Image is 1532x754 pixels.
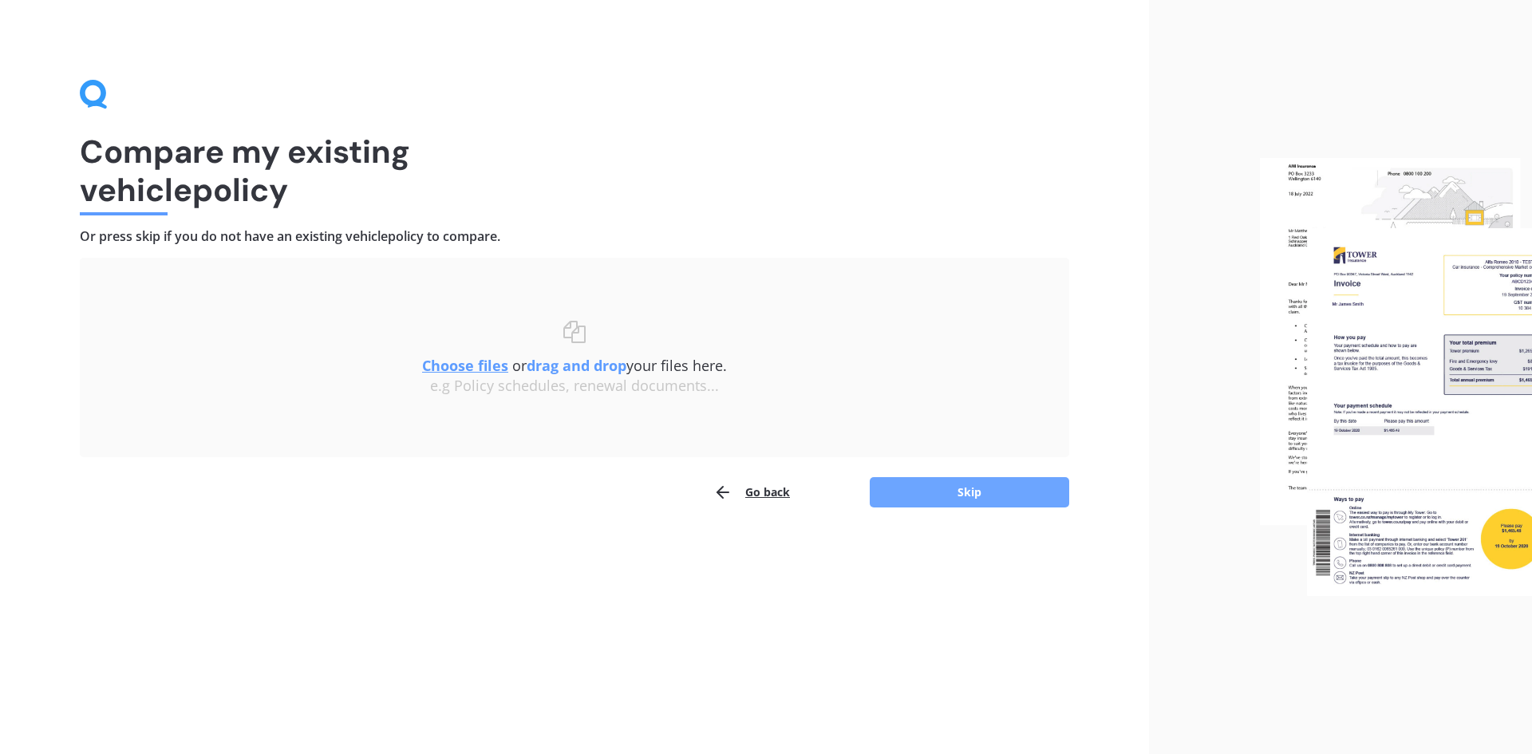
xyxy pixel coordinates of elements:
img: files.webp [1260,158,1532,597]
h4: Or press skip if you do not have an existing vehicle policy to compare. [80,228,1069,245]
button: Go back [713,476,790,508]
b: drag and drop [527,356,626,375]
div: e.g Policy schedules, renewal documents... [112,377,1037,395]
u: Choose files [422,356,508,375]
button: Skip [870,477,1069,507]
span: or your files here. [422,356,727,375]
h1: Compare my existing vehicle policy [80,132,1069,209]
